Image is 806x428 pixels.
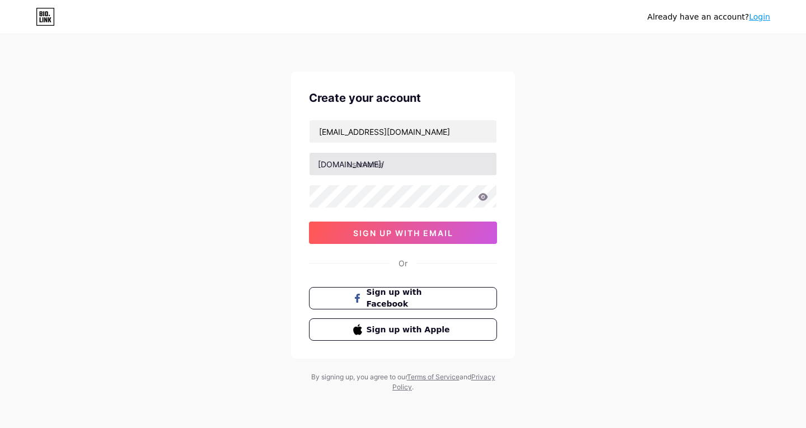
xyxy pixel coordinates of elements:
[308,372,498,392] div: By signing up, you agree to our and .
[648,11,770,23] div: Already have an account?
[367,324,453,336] span: Sign up with Apple
[309,90,497,106] div: Create your account
[310,120,496,143] input: Email
[399,257,407,269] div: Or
[309,287,497,309] button: Sign up with Facebook
[367,286,453,310] span: Sign up with Facebook
[353,228,453,238] span: sign up with email
[310,153,496,175] input: username
[749,12,770,21] a: Login
[309,318,497,341] button: Sign up with Apple
[318,158,384,170] div: [DOMAIN_NAME]/
[309,222,497,244] button: sign up with email
[407,373,460,381] a: Terms of Service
